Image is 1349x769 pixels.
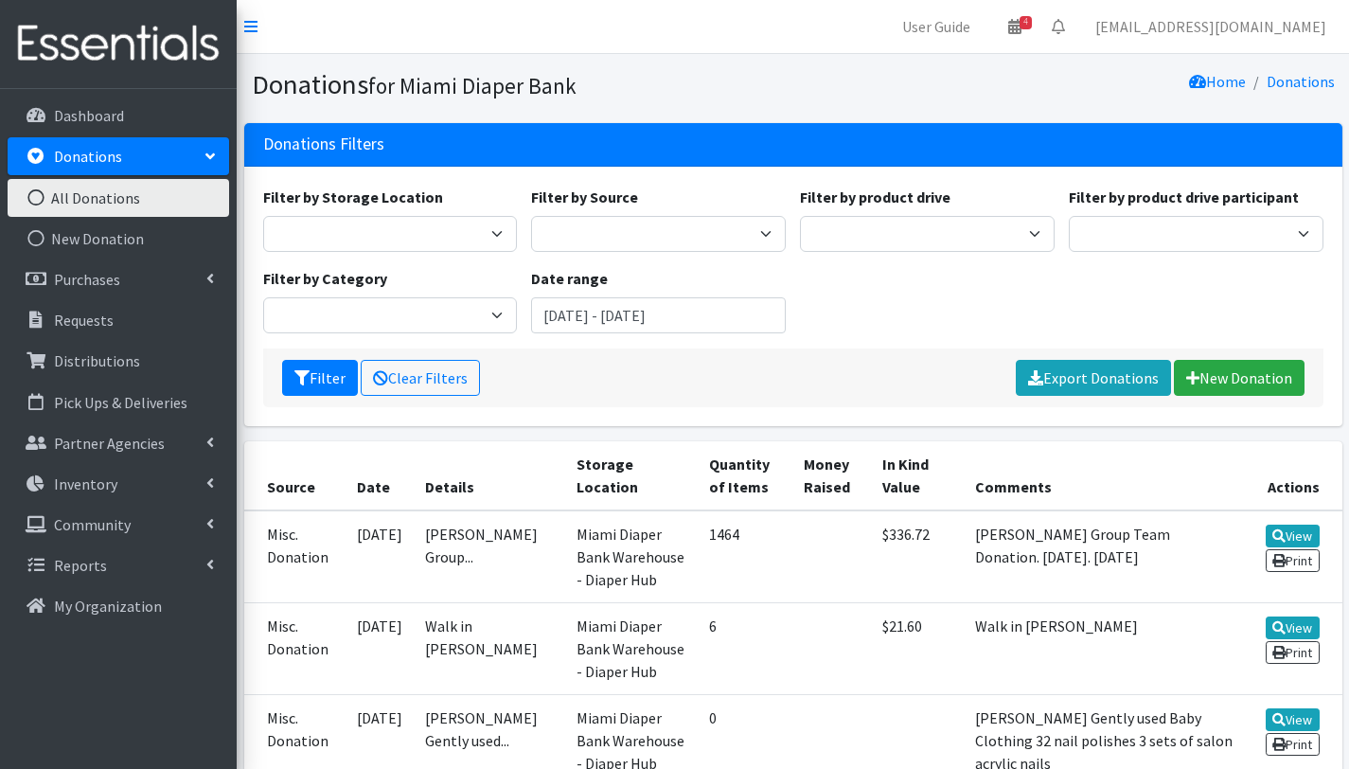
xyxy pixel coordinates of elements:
td: Misc. Donation [244,510,346,603]
td: [PERSON_NAME] Group Team Donation. [DATE]. [DATE] [964,510,1245,603]
td: $336.72 [871,510,964,603]
a: [EMAIL_ADDRESS][DOMAIN_NAME] [1080,8,1341,45]
p: Donations [54,147,122,166]
a: New Donation [1174,360,1305,396]
p: My Organization [54,597,162,616]
a: New Donation [8,220,229,258]
a: User Guide [887,8,985,45]
td: [DATE] [346,510,414,603]
button: Filter [282,360,358,396]
a: 4 [993,8,1037,45]
a: Reports [8,546,229,584]
p: Community [54,515,131,534]
a: Print [1266,733,1320,756]
td: [DATE] [346,602,414,694]
p: Reports [54,556,107,575]
td: Miami Diaper Bank Warehouse - Diaper Hub [565,602,698,694]
label: Filter by Source [531,186,638,208]
a: Clear Filters [361,360,480,396]
a: Community [8,506,229,544]
img: HumanEssentials [8,12,229,76]
th: Details [414,441,565,510]
p: Pick Ups & Deliveries [54,393,187,412]
a: Donations [8,137,229,175]
label: Filter by product drive participant [1069,186,1299,208]
span: 4 [1020,16,1032,29]
label: Filter by product drive [800,186,950,208]
a: My Organization [8,587,229,625]
a: Home [1189,72,1246,91]
p: Partner Agencies [54,434,165,453]
th: Actions [1245,441,1341,510]
a: Donations [1267,72,1335,91]
a: Export Donations [1016,360,1171,396]
p: Distributions [54,351,140,370]
th: Quantity of Items [698,441,792,510]
p: Purchases [54,270,120,289]
a: Inventory [8,465,229,503]
h3: Donations Filters [263,134,384,154]
p: Requests [54,311,114,330]
a: View [1266,708,1320,731]
th: Source [244,441,346,510]
a: All Donations [8,179,229,217]
a: Print [1266,549,1320,572]
a: Distributions [8,342,229,380]
input: January 1, 2011 - December 31, 2011 [531,297,786,333]
p: Inventory [54,474,117,493]
th: Date [346,441,414,510]
a: Purchases [8,260,229,298]
a: Requests [8,301,229,339]
th: In Kind Value [871,441,964,510]
td: Walk in [PERSON_NAME] [964,602,1245,694]
a: Pick Ups & Deliveries [8,384,229,421]
a: View [1266,525,1320,547]
a: Print [1266,641,1320,664]
label: Date range [531,267,608,290]
td: Walk in [PERSON_NAME] [414,602,565,694]
label: Filter by Category [263,267,387,290]
td: 6 [698,602,792,694]
th: Money Raised [792,441,870,510]
th: Comments [964,441,1245,510]
label: Filter by Storage Location [263,186,443,208]
a: Partner Agencies [8,424,229,462]
a: View [1266,617,1320,639]
h1: Donations [252,68,787,101]
td: $21.60 [871,602,964,694]
small: for Miami Diaper Bank [368,72,577,99]
th: Storage Location [565,441,698,510]
td: [PERSON_NAME] Group... [414,510,565,603]
a: Dashboard [8,97,229,134]
td: 1464 [698,510,792,603]
td: Miami Diaper Bank Warehouse - Diaper Hub [565,510,698,603]
p: Dashboard [54,106,124,125]
td: Misc. Donation [244,602,346,694]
